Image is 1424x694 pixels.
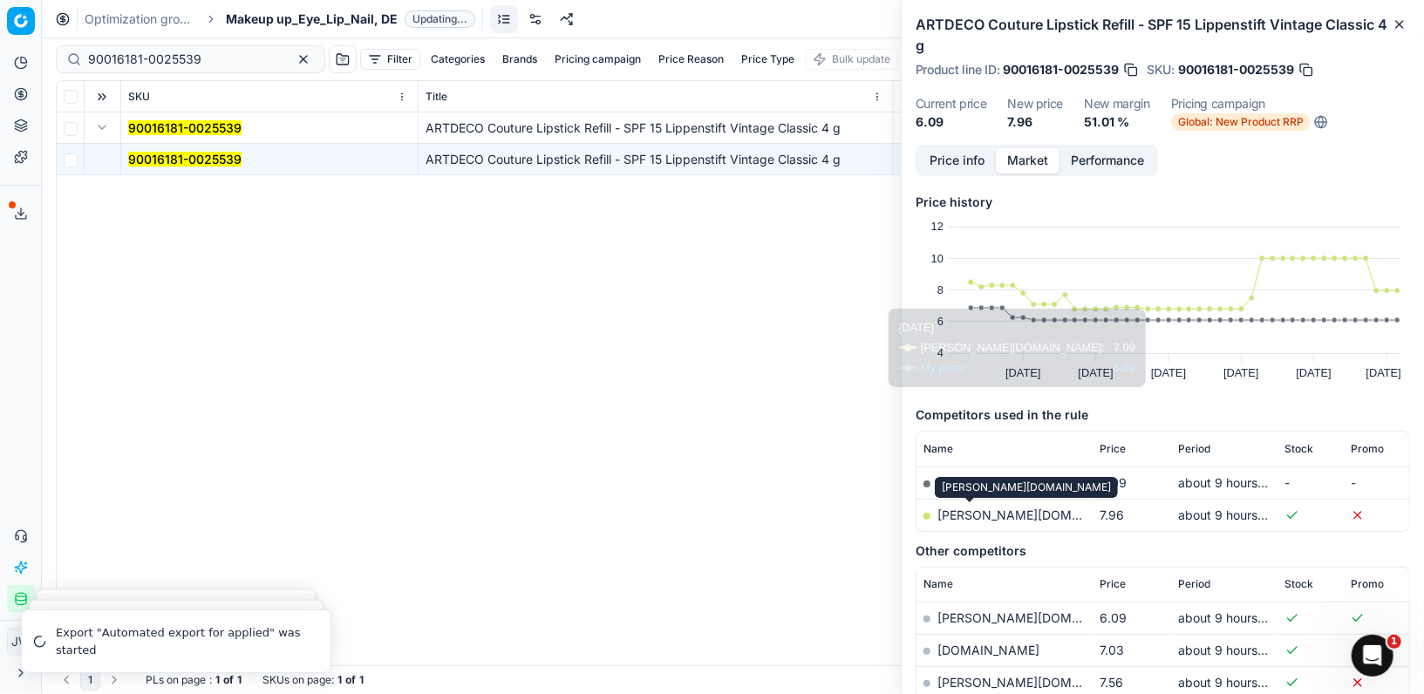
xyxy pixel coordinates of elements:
a: [DOMAIN_NAME] [937,643,1039,657]
span: SKUs on page : [262,673,334,687]
a: [PERSON_NAME][DOMAIN_NAME] [937,610,1140,625]
span: SKU : [1147,64,1175,76]
button: 90016181-0025539 [128,151,242,168]
button: 90016181-0025539 [128,119,242,137]
span: ARTDECO Couture Lipstick Refill - SPF 15 Lippenstift Vintage Classic 4 g [426,120,841,135]
span: about 9 hours ago [1178,507,1283,522]
span: Period [1178,442,1210,456]
text: [DATE] [1079,366,1114,379]
span: Name [923,577,953,591]
dt: Pricing campaign [1171,98,1328,110]
text: 4 [937,346,944,359]
button: Expand [92,117,112,138]
span: about 9 hours ago [1178,610,1283,625]
a: [PERSON_NAME][DOMAIN_NAME] [937,507,1140,522]
span: SKU [128,90,150,104]
dd: 6.09 [916,113,986,131]
button: Price Reason [651,49,731,70]
span: My price [937,475,988,490]
span: 6.09 [1100,610,1127,625]
dt: Current price [916,98,986,110]
button: Price info [918,148,996,173]
span: Makeup up_Eye_Lip_Nail, DE [226,10,398,28]
span: Promo [1351,442,1384,456]
span: Title [426,90,447,104]
span: JW [8,629,34,655]
span: Stock [1285,442,1314,456]
text: [DATE] [1366,366,1401,379]
td: - [1344,466,1409,499]
button: Brands [495,49,544,70]
text: 12 [931,220,944,233]
button: Filter [360,49,420,70]
text: 10 [931,252,944,265]
span: 90016181-0025539 [1003,61,1119,78]
span: Stock [1285,577,1314,591]
button: Performance [1059,148,1155,173]
span: 7.96 [1100,507,1124,522]
strong: 1 [359,673,364,687]
button: Bulk update [805,49,898,70]
span: 1 [1387,635,1401,649]
button: JW [7,628,35,656]
dt: New price [1007,98,1063,110]
button: 1 [80,670,100,691]
dd: 51.01 % [1084,113,1150,131]
span: about 9 hours ago [1178,675,1283,690]
button: Market [996,148,1059,173]
h5: Price history [916,194,1410,211]
h2: ARTDECO Couture Lipstick Refill - SPF 15 Lippenstift Vintage Classic 4 g [916,14,1410,56]
dd: 7.96 [1007,113,1063,131]
span: PLs on page [146,673,206,687]
strong: of [223,673,234,687]
span: Promo [1351,577,1384,591]
dt: New margin [1084,98,1150,110]
span: Product line ID : [916,64,999,76]
span: ARTDECO Couture Lipstick Refill - SPF 15 Lippenstift Vintage Classic 4 g [426,152,841,167]
text: 6 [937,315,944,328]
mark: 90016181-0025539 [128,152,242,167]
text: [DATE] [1223,366,1258,379]
strong: 1 [237,673,242,687]
h5: Competitors used in the rule [916,406,1410,424]
strong: of [345,673,356,687]
input: Search by SKU or title [88,51,279,68]
nav: breadcrumb [85,10,475,28]
strong: 1 [337,673,342,687]
text: [DATE] [1151,366,1186,379]
span: Makeup up_Eye_Lip_Nail, DEUpdating... [226,10,475,28]
div: Export "Automated export for applied" was started [56,624,310,658]
button: Go to previous page [56,670,77,691]
h5: Other competitors [916,542,1410,560]
text: 8 [937,283,944,296]
text: [DATE] [1005,366,1040,379]
span: Updating... [405,10,475,28]
button: Price Type [734,49,801,70]
strong: 1 [215,673,220,687]
span: about 9 hours ago [1178,643,1283,657]
text: [DATE] [1297,366,1332,379]
button: Pricing campaign [548,49,648,70]
button: Expand all [92,86,112,107]
span: Period [1178,577,1210,591]
span: about 9 hours ago [1178,475,1283,490]
div: [PERSON_NAME][DOMAIN_NAME] [935,477,1118,498]
div: : [146,673,242,687]
nav: pagination [56,670,125,691]
span: 6.09 [1100,475,1127,490]
a: [PERSON_NAME][DOMAIN_NAME] [937,675,1140,690]
mark: 90016181-0025539 [128,120,242,135]
a: Optimization groups [85,10,196,28]
iframe: Intercom live chat [1352,635,1393,677]
span: Global: New Product RRP [1171,113,1311,131]
span: Price [1100,577,1126,591]
span: Price [1100,442,1126,456]
span: Name [923,442,953,456]
button: Go to next page [104,670,125,691]
button: Categories [424,49,492,70]
span: 7.03 [1100,643,1124,657]
span: 90016181-0025539 [1178,61,1294,78]
span: 7.56 [1100,675,1123,690]
td: - [1278,466,1344,499]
